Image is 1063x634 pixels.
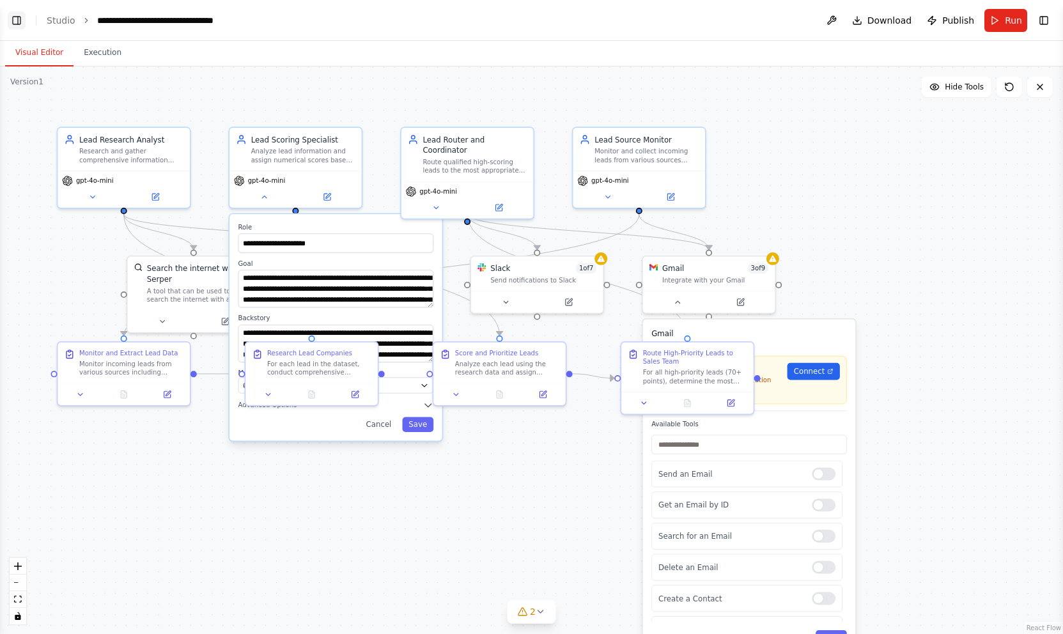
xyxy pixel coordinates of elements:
[573,369,614,384] g: Edge from 72d524c5-28af-4ef4-90b8-8a0935ee21ff to f38107f7-353c-42f9-871f-4ef09f45481a
[643,368,747,385] div: For all high-priority leads (70+ points), determine the most appropriate sales team member based ...
[238,401,297,409] span: Advanced Options
[651,328,847,339] h3: Gmail
[712,397,749,410] button: Open in side panel
[507,600,556,624] button: 2
[658,500,803,511] p: Get an Email by ID
[267,349,352,357] div: Research Lead Companies
[1027,624,1061,631] a: React Flow attribution
[147,286,253,304] div: A tool that can be used to search the internet with a search_query. Supports different search typ...
[530,605,536,618] span: 2
[1005,14,1022,27] span: Run
[238,400,434,411] button: Advanced Options
[402,417,433,433] button: Save
[337,388,374,401] button: Open in side panel
[788,363,840,380] a: Connect
[228,127,362,208] div: Lead Scoring SpecialistAnalyze lead information and assign numerical scores based on company size...
[10,77,43,87] div: Version 1
[10,608,26,624] button: toggle interactivity
[470,256,604,314] div: SlackSlack1of7Send notifications to Slack
[238,369,434,377] label: Model
[76,176,114,185] span: gpt-4o-mini
[10,558,26,624] div: React Flow controls
[572,127,706,208] div: Lead Source MonitorMonitor and collect incoming leads from various sources including website form...
[79,147,183,164] div: Research and gather comprehensive information about incoming leads including company details, ind...
[710,296,771,309] button: Open in side panel
[658,562,803,573] p: Delete an Email
[251,147,355,164] div: Analyze lead information and assign numerical scores based on company size (employee count, reven...
[984,9,1027,32] button: Run
[524,388,561,401] button: Open in side panel
[195,315,256,328] button: Open in side panel
[423,134,527,156] div: Lead Router and Coordinator
[297,190,357,203] button: Open in side panel
[248,176,286,185] span: gpt-4o-mini
[10,591,26,608] button: fit view
[620,341,754,415] div: Route High-Priority Leads to Sales TeamFor all high-priority leads (70+ points), determine the mo...
[125,190,185,203] button: Open in side panel
[462,214,715,249] g: Edge from 03950833-64d4-4ca7-b899-eedb5666ecd9 to 5338d064-8f97-4ff6-a959-a3806955eb5f
[118,214,199,249] g: Edge from 9209fdec-1e10-4761-a145-7682163784c0 to f4c33752-8639-4ea4-b93b-1a1bdcf59798
[847,9,917,32] button: Download
[469,201,529,214] button: Open in side panel
[867,14,912,27] span: Download
[238,259,434,268] label: Goal
[1035,12,1053,29] button: Show right sidebar
[419,187,457,196] span: gpt-4o-mini
[197,369,238,380] g: Edge from 9ac13501-c1dc-428e-9c31-ab34ce549078 to bfb4e57b-a924-4d08-af87-da0da048bc5c
[922,77,991,97] button: Hide Tools
[118,214,644,336] g: Edge from c5037c08-45a1-4864-b7fd-6b47788fa87b to 9ac13501-c1dc-428e-9c31-ab34ce549078
[942,14,974,27] span: Publish
[147,263,253,285] div: Search the internet with Serper
[490,276,596,284] div: Send notifications to Slack
[79,134,183,145] div: Lead Research Analyst
[74,40,132,66] button: Execution
[134,263,143,272] img: SerperDevTool
[794,366,825,377] span: Connect
[127,256,261,334] div: SerperDevToolSearch the internet with SerperA tool that can be used to search the internet with a...
[8,12,26,29] button: Show left sidebar
[945,82,984,92] span: Hide Tools
[433,341,567,406] div: Score and Prioritize LeadsAnalyze each lead using the research data and assign numerical scores b...
[643,349,747,366] div: Route High-Priority Leads to Sales Team
[10,575,26,591] button: zoom out
[662,263,684,274] div: Gmail
[594,147,699,164] div: Monitor and collect incoming leads from various sources including website forms, email inquiries,...
[658,468,803,479] p: Send an Email
[538,296,599,309] button: Open in side panel
[462,214,543,249] g: Edge from 03950833-64d4-4ca7-b899-eedb5666ecd9 to 0215dedd-b58f-48a5-9dc2-f0db42b118c5
[640,190,701,203] button: Open in side panel
[47,15,75,26] a: Studio
[47,14,241,27] nav: breadcrumb
[594,134,699,145] div: Lead Source Monitor
[651,341,847,352] p: Integrate with your Gmail
[477,263,486,272] img: Slack
[10,558,26,575] button: zoom in
[5,40,74,66] button: Visual Editor
[455,360,559,377] div: Analyze each lead using the research data and assign numerical scores based on: Company Size Scor...
[289,388,334,401] button: No output available
[101,388,146,401] button: No output available
[642,256,776,314] div: GmailGmail3of9Integrate with your GmailGmailIntegrate with your GmailNot connectedConnect to use ...
[651,420,847,428] label: Available Tools
[267,360,371,377] div: For each lead in the dataset, conduct comprehensive research to gather detailed company informati...
[658,593,803,604] p: Create a Contact
[748,263,769,274] span: Number of enabled actions
[245,341,379,406] div: Research Lead CompaniesFor each lead in the dataset, conduct comprehensive research to gather det...
[400,127,534,219] div: Lead Router and CoordinatorRoute qualified high-scoring leads to the most appropriate sales team ...
[238,223,434,231] label: Role
[490,263,510,274] div: Slack
[665,397,710,410] button: No output available
[649,263,658,272] img: Gmail
[423,158,527,175] div: Route qualified high-scoring leads to the most appropriate sales team members based on territory,...
[662,276,768,284] div: Integrate with your Gmail
[922,9,979,32] button: Publish
[238,377,434,393] button: OpenAI - gpt-4o-mini
[477,388,522,401] button: No output available
[238,314,434,322] label: Backstory
[658,376,781,384] p: Connect to use this integration
[251,134,355,145] div: Lead Scoring Specialist
[633,214,714,249] g: Edge from c5037c08-45a1-4864-b7fd-6b47788fa87b to 5338d064-8f97-4ff6-a959-a3806955eb5f
[57,127,191,208] div: Lead Research AnalystResearch and gather comprehensive information about incoming leads including...
[149,388,186,401] button: Open in side panel
[359,417,398,433] button: Cancel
